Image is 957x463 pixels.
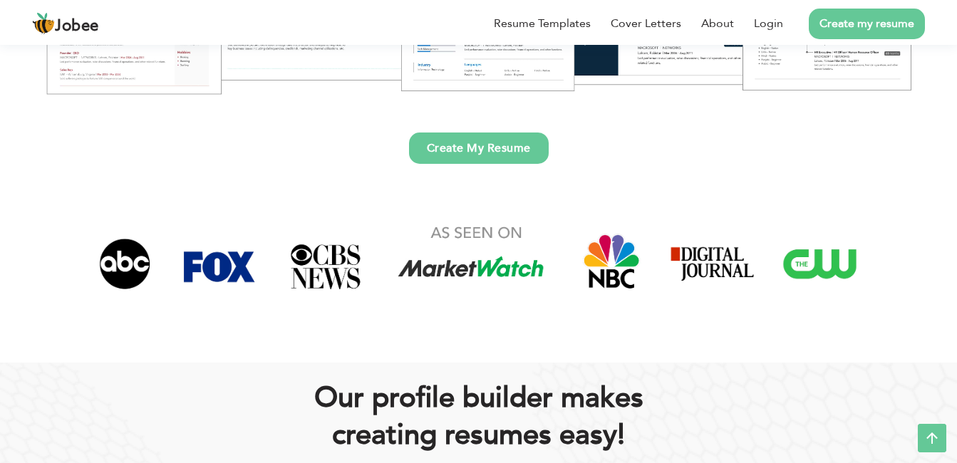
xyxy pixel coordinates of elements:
a: About [701,15,734,32]
a: Cover Letters [611,15,681,32]
img: jobee.io [32,12,55,35]
span: Jobee [55,19,99,34]
a: Resume Templates [494,15,591,32]
a: Create My Resume [409,132,549,164]
h2: Our proﬁle builder makes creating resumes easy! [94,380,864,454]
a: Jobee [32,12,99,35]
a: Create my resume [809,9,925,39]
a: Login [754,15,783,32]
